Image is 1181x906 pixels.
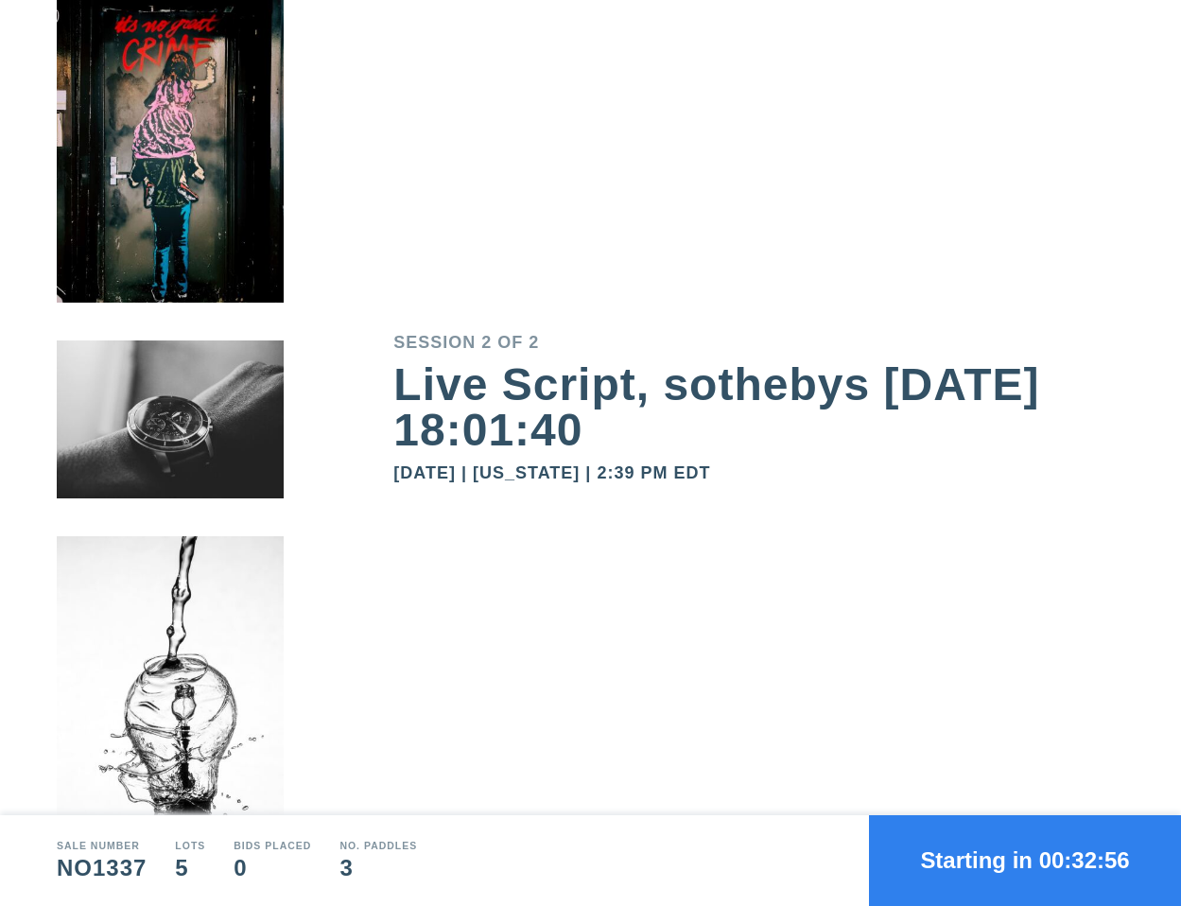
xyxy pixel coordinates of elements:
[175,842,205,852] div: Lots
[175,857,205,880] div: 5
[234,842,311,852] div: Bids Placed
[393,464,1124,481] div: [DATE] | [US_STATE] | 2:39 PM EDT
[57,18,284,358] img: small
[393,334,1124,351] div: Session 2 of 2
[339,842,417,852] div: No. Paddles
[339,857,417,880] div: 3
[57,842,147,852] div: Sale number
[234,857,311,880] div: 0
[57,857,147,880] div: NO1337
[869,815,1181,906] button: Starting in 00:32:56
[393,362,1124,453] div: Live Script, sothebys [DATE] 18:01:40
[57,357,284,553] img: small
